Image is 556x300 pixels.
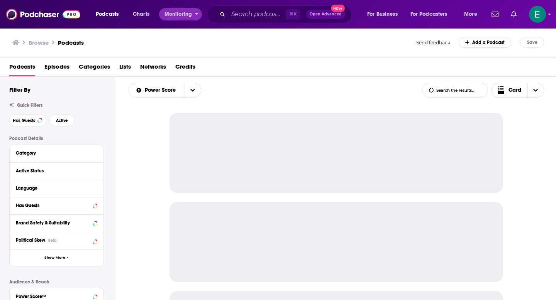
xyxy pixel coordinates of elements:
[414,39,453,46] button: Send feedback
[16,168,92,174] div: Active Status
[133,9,149,20] span: Charts
[58,39,84,46] a: Podcasts
[13,118,35,123] span: Has Guests
[44,256,65,260] span: Show More
[310,12,342,16] span: Open Advanced
[164,9,192,20] span: Monitoring
[17,103,42,108] span: Quick Filters
[56,118,68,123] span: Active
[175,61,195,76] a: Credits
[16,220,90,226] div: Brand Safety & Suitability
[90,8,129,20] button: open menu
[128,8,154,20] a: Charts
[16,203,90,208] div: Has Guests
[16,294,90,299] div: Power Score™
[16,185,92,191] div: Language
[16,238,45,243] span: Political Skew
[459,37,512,48] a: Add a Podcast
[129,88,185,93] button: open menu
[9,279,103,285] p: Audience & Reach
[529,6,546,23] span: Logged in as ellien
[405,8,459,20] button: open menu
[129,83,201,98] h2: Choose List sort
[9,136,103,141] p: Podcast Details
[488,8,502,21] a: Show notifications dropdown
[9,61,35,76] a: Podcasts
[49,114,75,126] button: Active
[16,201,97,210] button: Has Guests
[44,61,69,76] a: Episodes
[119,61,131,76] a: Lists
[410,9,448,20] span: For Podcasters
[9,114,46,126] button: Has Guests
[185,83,201,97] button: open menu
[331,5,345,12] span: New
[9,86,31,93] h2: Filter By
[159,8,202,20] button: open menu
[491,83,544,98] button: Choose View
[520,37,544,48] button: Save
[140,61,166,76] a: Networks
[16,148,97,158] button: Category
[306,10,345,19] button: Open AdvancedNew
[464,9,477,20] span: More
[214,5,359,23] div: Search podcasts, credits, & more...
[228,8,286,20] input: Search podcasts, credits, & more...
[286,9,300,19] span: ⌘ K
[459,8,487,20] button: open menu
[16,150,92,156] div: Category
[16,235,97,245] button: Political SkewBeta
[529,6,546,23] button: Show profile menu
[16,166,97,175] button: Active Status
[10,249,103,266] button: Show More
[29,39,49,46] h3: Browse
[529,6,546,23] img: User Profile
[362,8,407,20] button: open menu
[48,238,57,243] div: Beta
[16,183,97,193] button: Language
[509,88,521,93] span: Card
[96,9,119,20] span: Podcasts
[145,88,178,93] span: Power Score
[508,8,520,21] a: Show notifications dropdown
[16,218,97,228] button: Brand Safety & Suitability
[79,61,110,76] a: Categories
[6,7,80,22] img: Podchaser - Follow, Share and Rate Podcasts
[367,9,398,20] span: For Business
